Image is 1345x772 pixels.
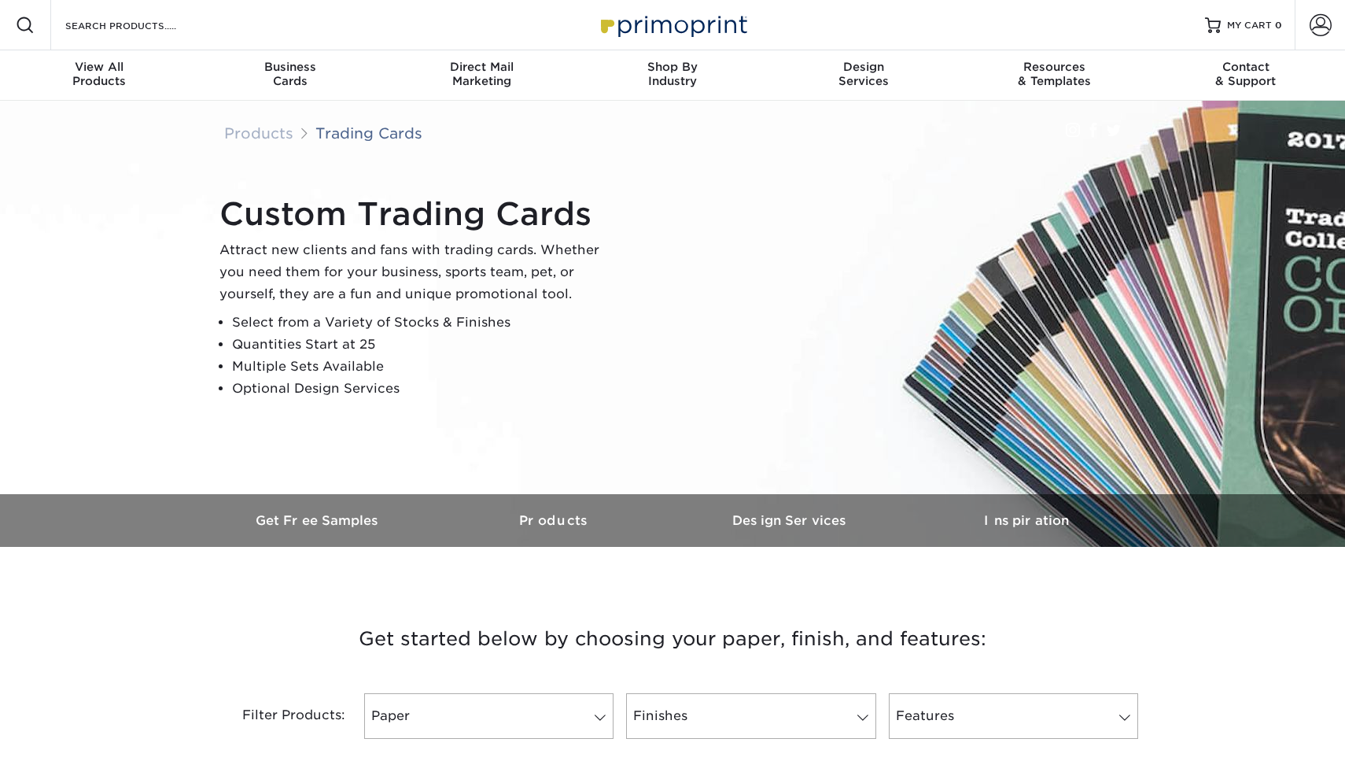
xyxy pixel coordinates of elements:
span: Resources [959,60,1150,74]
a: Resources& Templates [959,50,1150,101]
a: DesignServices [768,50,959,101]
a: Finishes [626,693,875,739]
a: Trading Cards [315,124,422,142]
a: BusinessCards [195,50,386,101]
li: Optional Design Services [232,378,613,400]
a: Contact& Support [1150,50,1341,101]
a: Design Services [672,494,908,547]
span: Direct Mail [386,60,577,74]
div: Industry [577,60,768,88]
span: Contact [1150,60,1341,74]
a: Features [889,693,1138,739]
p: Attract new clients and fans with trading cards. Whether you need them for your business, sports ... [219,239,613,305]
a: Shop ByIndustry [577,50,768,101]
div: & Templates [959,60,1150,88]
a: Products [437,494,672,547]
a: Paper [364,693,614,739]
div: Cards [195,60,386,88]
div: Filter Products: [201,693,358,739]
span: 0 [1275,20,1282,31]
a: Direct MailMarketing [386,50,577,101]
span: MY CART [1227,19,1272,32]
a: View AllProducts [4,50,195,101]
li: Quantities Start at 25 [232,334,613,356]
a: Inspiration [908,494,1144,547]
li: Multiple Sets Available [232,356,613,378]
span: View All [4,60,195,74]
div: & Support [1150,60,1341,88]
li: Select from a Variety of Stocks & Finishes [232,312,613,334]
h3: Get started below by choosing your paper, finish, and features: [212,604,1133,674]
img: Primoprint [594,8,751,42]
h1: Custom Trading Cards [219,195,613,233]
a: Products [224,124,293,142]
input: SEARCH PRODUCTS..... [64,16,217,35]
div: Products [4,60,195,88]
div: Marketing [386,60,577,88]
h3: Inspiration [908,513,1144,528]
h3: Products [437,513,672,528]
span: Shop By [577,60,768,74]
h3: Design Services [672,513,908,528]
div: Services [768,60,959,88]
span: Design [768,60,959,74]
a: Get Free Samples [201,494,437,547]
h3: Get Free Samples [201,513,437,528]
span: Business [195,60,386,74]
